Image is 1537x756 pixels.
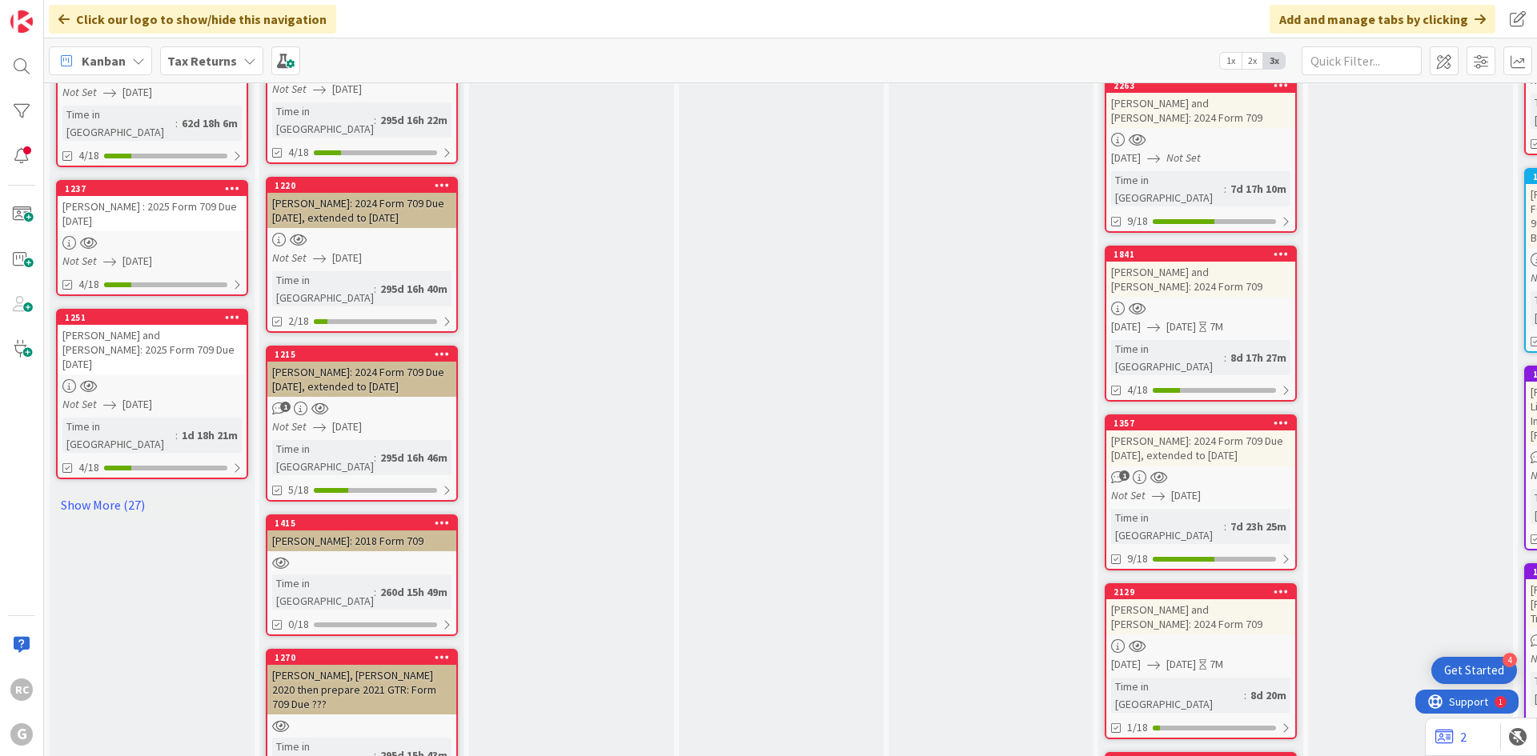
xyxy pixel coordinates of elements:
[1224,518,1226,535] span: :
[267,650,456,665] div: 1270
[1444,662,1504,678] div: Get Started
[1224,349,1226,366] span: :
[58,325,247,374] div: [PERSON_NAME] and [PERSON_NAME]: 2025 Form 709 Due [DATE]
[1302,46,1422,75] input: Quick Filter...
[267,178,456,228] div: 1220[PERSON_NAME]: 2024 Form 709 Due [DATE], extended to [DATE]
[58,182,247,231] div: 1237[PERSON_NAME] : 2025 Form 709 Due [DATE]
[1210,656,1223,673] div: 7M
[267,347,456,397] div: 1215[PERSON_NAME]: 2024 Form 709 Due [DATE], extended to [DATE]
[1111,318,1141,335] span: [DATE]
[1435,727,1467,746] a: 2
[288,313,309,330] span: 2/18
[1431,657,1517,684] div: Open Get Started checklist, remaining modules: 4
[1127,550,1148,567] span: 9/18
[62,254,97,268] i: Not Set
[376,449,451,466] div: 295d 16h 46m
[82,51,126,70] span: Kanban
[288,482,309,498] span: 5/18
[1503,653,1517,667] div: 4
[1210,318,1223,335] div: 7M
[56,492,248,518] a: Show More (27)
[1106,78,1295,128] div: 2263[PERSON_NAME] and [PERSON_NAME]: 2024 Form 709
[1111,171,1224,206] div: Time in [GEOGRAPHIC_DATA]
[1111,678,1244,713] div: Time in [GEOGRAPHIC_DATA]
[122,84,152,101] span: [DATE]
[1106,430,1295,466] div: [PERSON_NAME]: 2024 Form 709 Due [DATE], extended to [DATE]
[1119,470,1130,481] span: 1
[10,678,33,701] div: RC
[1114,249,1295,260] div: 1841
[374,111,376,129] span: :
[175,426,178,444] span: :
[1263,53,1285,69] span: 3x
[374,449,376,466] span: :
[178,426,242,444] div: 1d 18h 21m
[1127,382,1148,398] span: 4/18
[1111,340,1224,375] div: Time in [GEOGRAPHIC_DATA]
[272,271,374,306] div: Time in [GEOGRAPHIC_DATA]
[1111,488,1146,502] i: Not Set
[62,106,175,141] div: Time in [GEOGRAPHIC_DATA]
[267,516,456,530] div: 1415
[1166,656,1196,673] span: [DATE]
[280,402,291,412] span: 1
[167,53,237,69] b: Tax Returns
[58,310,247,325] div: 1251
[10,723,33,746] div: G
[1111,150,1141,166] span: [DATE]
[10,10,33,33] img: Visit kanbanzone.com
[1226,180,1290,198] div: 7d 17h 10m
[272,82,307,96] i: Not Set
[1220,53,1242,69] span: 1x
[1171,487,1201,504] span: [DATE]
[178,114,242,132] div: 62d 18h 6m
[58,310,247,374] div: 1251[PERSON_NAME] and [PERSON_NAME]: 2025 Form 709 Due [DATE]
[34,2,73,22] span: Support
[1106,247,1295,262] div: 1841
[83,6,87,19] div: 1
[1114,80,1295,91] div: 2263
[122,396,152,413] span: [DATE]
[275,652,456,663] div: 1270
[267,178,456,193] div: 1220
[267,665,456,714] div: [PERSON_NAME], [PERSON_NAME] 2020 then prepare 2021 GTR: Form 709 Due ???
[275,180,456,191] div: 1220
[332,81,362,98] span: [DATE]
[332,418,362,435] span: [DATE]
[267,362,456,397] div: [PERSON_NAME]: 2024 Form 709 Due [DATE], extended to [DATE]
[1114,418,1295,429] div: 1357
[275,518,456,529] div: 1415
[272,574,374,610] div: Time in [GEOGRAPHIC_DATA]
[78,276,99,293] span: 4/18
[65,183,247,194] div: 1237
[272,250,307,265] i: Not Set
[1270,5,1495,34] div: Add and manage tabs by clicking
[1106,416,1295,466] div: 1357[PERSON_NAME]: 2024 Form 709 Due [DATE], extended to [DATE]
[49,5,336,34] div: Click our logo to show/hide this navigation
[58,196,247,231] div: [PERSON_NAME] : 2025 Form 709 Due [DATE]
[288,616,309,633] span: 0/18
[1106,585,1295,599] div: 2129
[1127,213,1148,230] span: 9/18
[1127,719,1148,736] span: 1/18
[1111,656,1141,673] span: [DATE]
[1106,262,1295,297] div: [PERSON_NAME] and [PERSON_NAME]: 2024 Form 709
[1106,585,1295,634] div: 2129[PERSON_NAME] and [PERSON_NAME]: 2024 Form 709
[122,253,152,270] span: [DATE]
[267,347,456,362] div: 1215
[376,280,451,298] div: 295d 16h 40m
[267,530,456,551] div: [PERSON_NAME]: 2018 Form 709
[376,111,451,129] div: 295d 16h 22m
[272,419,307,434] i: Not Set
[267,516,456,551] div: 1415[PERSON_NAME]: 2018 Form 709
[267,193,456,228] div: [PERSON_NAME]: 2024 Form 709 Due [DATE], extended to [DATE]
[1106,247,1295,297] div: 1841[PERSON_NAME] and [PERSON_NAME]: 2024 Form 709
[1244,686,1246,704] span: :
[1166,318,1196,335] span: [DATE]
[1224,180,1226,198] span: :
[1226,518,1290,535] div: 7d 23h 25m
[1166,150,1201,165] i: Not Set
[374,280,376,298] span: :
[376,583,451,601] div: 260d 15h 49m
[1106,93,1295,128] div: [PERSON_NAME] and [PERSON_NAME]: 2024 Form 709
